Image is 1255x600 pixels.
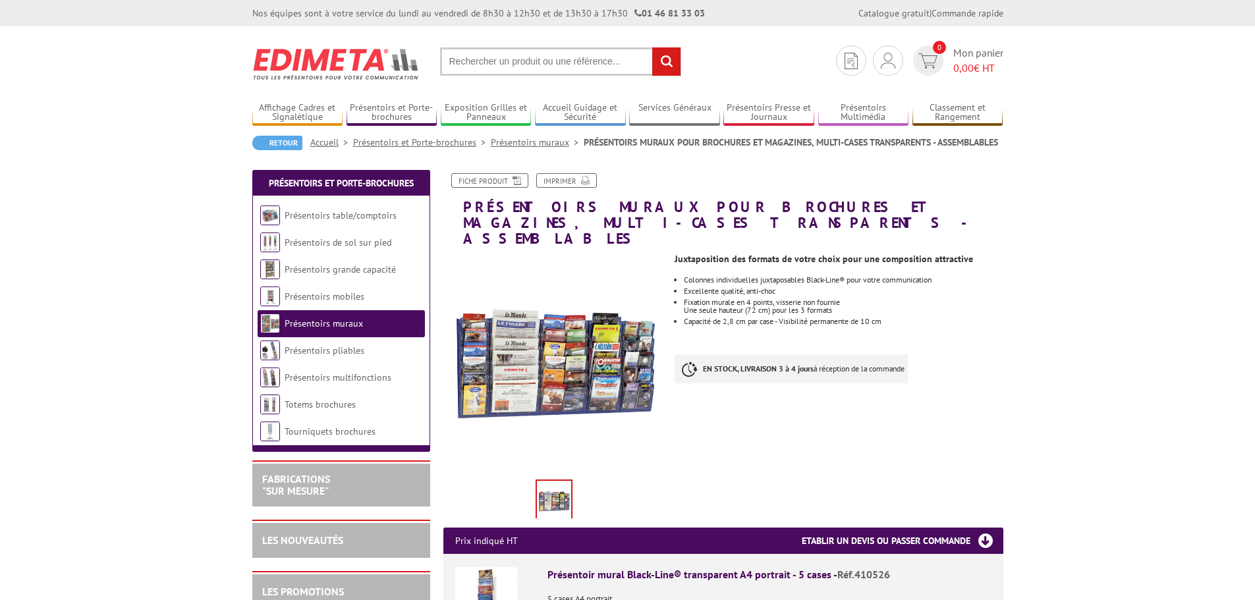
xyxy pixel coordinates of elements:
[536,173,597,188] a: Imprimer
[260,286,280,306] img: Présentoirs mobiles
[443,254,665,476] img: presentoirs_muraux_410526_1.jpg
[260,232,280,252] img: Présentoirs de sol sur pied
[684,276,1003,284] li: Colonnes individuelles juxtaposables Black-Line® pour votre communication
[260,368,280,387] img: Présentoirs multifonctions
[684,287,1003,295] li: Excellente qualité, anti-choc
[584,136,998,149] li: PRÉSENTOIRS MURAUX POUR BROCHURES ET MAGAZINES, MULTI-CASES TRANSPARENTS - ASSEMBLABLES
[260,341,280,360] img: Présentoirs pliables
[441,102,532,124] a: Exposition Grilles et Panneaux
[285,290,364,302] a: Présentoirs mobiles
[285,371,391,383] a: Présentoirs multifonctions
[684,317,1003,325] li: Capacité de 2,8 cm par case - Visibilité permanente de 10 cm
[932,7,1003,19] a: Commande rapide
[455,528,518,554] p: Prix indiqué HT
[252,7,705,20] div: Nos équipes sont à votre service du lundi au vendredi de 8h30 à 12h30 et de 13h30 à 17h30
[262,472,330,497] a: FABRICATIONS"Sur Mesure"
[684,298,1003,314] li: Fixation murale en 4 points, visserie non fournie Une seule hauteur (72 cm) pour les 3 formats
[260,205,280,225] img: Présentoirs table/comptoirs
[634,7,705,19] strong: 01 46 81 33 03
[953,45,1003,76] span: Mon panier
[260,395,280,414] img: Totems brochures
[858,7,930,19] a: Catalogue gratuit
[652,47,681,76] input: rechercher
[858,7,1003,20] div: |
[252,102,343,124] a: Affichage Cadres et Signalétique
[802,528,1003,554] h3: Etablir un devis ou passer commande
[491,136,584,148] a: Présentoirs muraux
[881,53,895,68] img: devis rapide
[285,236,391,248] a: Présentoirs de sol sur pied
[912,102,1003,124] a: Classement et Rangement
[910,45,1003,76] a: devis rapide 0 Mon panier 0,00€ HT
[260,314,280,333] img: Présentoirs muraux
[818,102,909,124] a: Présentoirs Multimédia
[353,136,491,148] a: Présentoirs et Porte-brochures
[845,53,858,69] img: devis rapide
[953,61,974,74] span: 0,00
[285,425,376,437] a: Tourniquets brochures
[285,317,363,329] a: Présentoirs muraux
[440,47,681,76] input: Rechercher un produit ou une référence...
[933,41,946,54] span: 0
[260,259,280,279] img: Présentoirs grande capacité
[433,173,1013,247] h1: PRÉSENTOIRS MURAUX POUR BROCHURES ET MAGAZINES, MULTI-CASES TRANSPARENTS - ASSEMBLABLES
[285,263,396,275] a: Présentoirs grande capacité
[269,177,414,189] a: Présentoirs et Porte-brochures
[547,567,991,582] div: Présentoir mural Black-Line® transparent A4 portrait - 5 cases -
[252,136,302,150] a: Retour
[918,53,937,68] img: devis rapide
[310,136,353,148] a: Accueil
[953,61,1003,76] span: € HT
[347,102,437,124] a: Présentoirs et Porte-brochures
[629,102,720,124] a: Services Généraux
[285,209,397,221] a: Présentoirs table/comptoirs
[703,364,814,373] strong: EN STOCK, LIVRAISON 3 à 4 jours
[535,102,626,124] a: Accueil Guidage et Sécurité
[537,481,571,522] img: presentoirs_muraux_410526_1.jpg
[285,344,364,356] a: Présentoirs pliables
[675,354,908,383] p: à réception de la commande
[675,253,973,265] strong: Juxtaposition des formats de votre choix pour une composition attractive
[837,568,890,581] span: Réf.410526
[285,398,356,410] a: Totems brochures
[262,533,343,547] a: LES NOUVEAUTÉS
[262,585,344,598] a: LES PROMOTIONS
[451,173,528,188] a: Fiche produit
[723,102,814,124] a: Présentoirs Presse et Journaux
[252,40,420,88] img: Edimeta
[260,422,280,441] img: Tourniquets brochures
